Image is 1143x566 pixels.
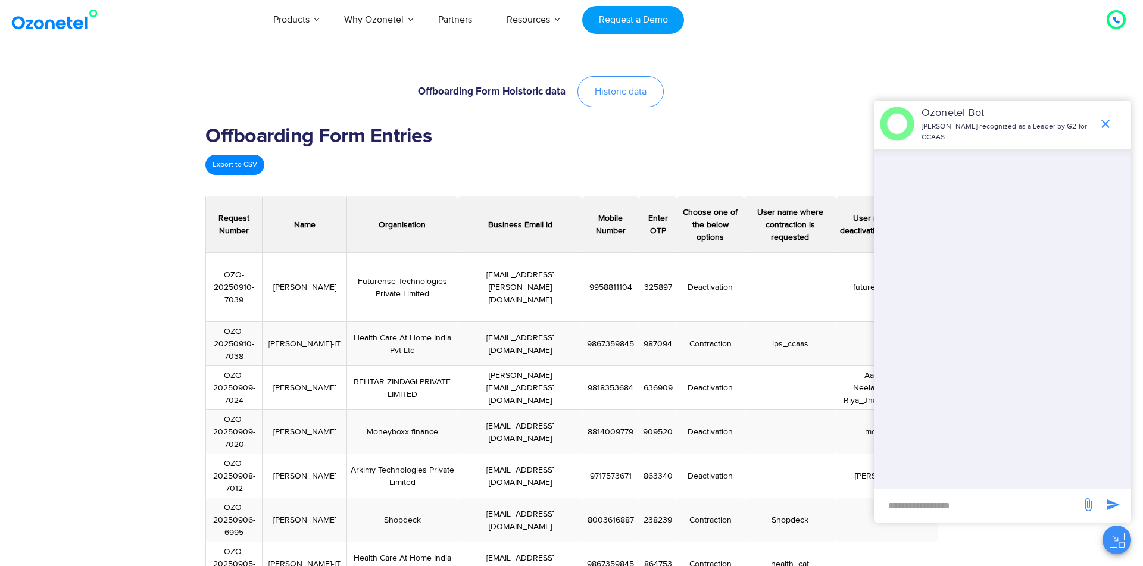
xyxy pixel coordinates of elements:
[639,253,677,322] td: 325897
[639,366,677,410] td: 636909
[922,105,1092,121] p: Ozonetel Bot
[582,366,639,410] td: 9818353684
[346,498,458,542] td: Shopdeck
[263,454,347,498] td: [PERSON_NAME]
[582,253,639,322] td: 9958811104
[836,366,936,410] td: Aarti_Yadav, Neelam_Mahawar, Riya_Jha, Manoher_Ali,
[458,366,582,410] td: [PERSON_NAME][EMAIL_ADDRESS][DOMAIN_NAME]
[677,196,744,253] th: Choose one of the below options
[836,196,936,253] th: User name where deactivation is requested
[346,410,458,454] td: Moneyboxx finance
[836,454,936,498] td: [PERSON_NAME]
[582,196,639,253] th: Mobile Number
[639,196,677,253] th: Enter OTP
[639,454,677,498] td: 863340
[458,253,582,322] td: [EMAIL_ADDRESS][PERSON_NAME][DOMAIN_NAME]
[206,454,263,498] td: OZO-20250908-7012
[677,410,744,454] td: Deactivation
[677,322,744,366] td: Contraction
[582,410,639,454] td: 8814009779
[346,253,458,322] td: Futurense Technologies Private Limited
[205,125,938,149] h2: Offboarding Form Entries
[677,253,744,322] td: Deactivation
[263,253,347,322] td: [PERSON_NAME]
[582,454,639,498] td: 9717573671
[263,366,347,410] td: [PERSON_NAME]
[458,498,582,542] td: [EMAIL_ADDRESS][DOMAIN_NAME]
[346,454,458,498] td: Arkimy Technologies Private Limited
[677,498,744,542] td: Contraction
[211,87,566,97] h6: Offboarding Form Hoistoric data
[880,107,914,141] img: header
[346,366,458,410] td: BEHTAR ZINDAGI PRIVATE LIMITED
[639,410,677,454] td: 909520
[458,196,582,253] th: Business Email id
[836,410,936,454] td: moneyboxx
[458,322,582,366] td: [EMAIL_ADDRESS][DOMAIN_NAME]
[1094,112,1117,136] span: end chat or minimize
[880,495,1075,517] div: new-msg-input
[595,87,647,96] span: Historic data
[263,322,347,366] td: [PERSON_NAME]-IT
[744,322,836,366] td: ips_ccaas
[206,410,263,454] td: OZO-20250909-7020
[206,253,263,322] td: OZO-20250910-7039
[582,498,639,542] td: 8003616887
[582,6,684,34] a: Request a Demo
[577,76,664,107] a: Historic data
[206,366,263,410] td: OZO-20250909-7024
[263,410,347,454] td: [PERSON_NAME]
[744,196,836,253] th: User name where contraction is requested
[744,498,836,542] td: Shopdeck
[263,498,347,542] td: [PERSON_NAME]
[1101,493,1125,517] span: send message
[677,366,744,410] td: Deactivation
[205,155,264,175] a: Export to CSV
[639,322,677,366] td: 987094
[206,196,263,253] th: Request Number
[1103,526,1131,554] button: Close chat
[458,410,582,454] td: [EMAIL_ADDRESS][DOMAIN_NAME]
[677,454,744,498] td: Deactivation
[458,454,582,498] td: [EMAIL_ADDRESS][DOMAIN_NAME]
[346,322,458,366] td: Health Care At Home India Pvt Ltd
[206,498,263,542] td: OZO-20250906-6995
[582,322,639,366] td: 9867359845
[922,121,1092,143] p: [PERSON_NAME] recognized as a Leader by G2 for CCAAS
[836,253,936,322] td: futurense_techno
[263,196,347,253] th: Name
[346,196,458,253] th: Organisation
[206,322,263,366] td: OZO-20250910-7038
[1076,493,1100,517] span: send message
[639,498,677,542] td: 238239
